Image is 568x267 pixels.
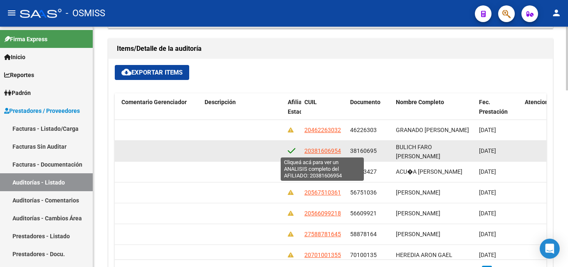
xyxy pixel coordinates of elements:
span: Inicio [4,52,25,62]
span: 70100135 [350,252,377,258]
span: 56609921 [350,210,377,217]
mat-icon: person [551,8,561,18]
span: [DATE] [479,252,496,258]
span: [DATE] [479,189,496,196]
span: Prestadores / Proveedores [4,106,80,115]
span: Fec. Prestación [479,99,508,115]
span: [DATE] [479,147,496,154]
span: 27588781645 [304,231,341,237]
datatable-header-cell: Nombre Completo [393,93,476,130]
span: Padrón [4,88,31,97]
span: 20567510361 [304,189,341,196]
span: Exportar Items [121,69,183,76]
datatable-header-cell: Atencion Tipo [521,93,567,130]
span: BULICH FARO [PERSON_NAME] [396,144,440,160]
datatable-header-cell: Afiliado Estado [284,93,301,130]
span: Reportes [4,70,34,80]
mat-icon: menu [7,8,17,18]
span: Comentario Gerenciador [121,99,187,105]
span: 20566099218 [304,210,341,217]
span: [DATE] [479,231,496,237]
datatable-header-cell: Descripción [201,93,284,130]
datatable-header-cell: Comentario Gerenciador [118,93,201,130]
span: 20381606954 [304,147,341,154]
span: CUIL [304,99,317,105]
span: [DATE] [479,168,496,175]
span: 46226303 [350,127,377,133]
span: [PERSON_NAME] [396,231,440,237]
span: Descripción [205,99,236,105]
button: Exportar Items [115,65,189,80]
span: [DATE] [479,127,496,133]
span: [DATE] [479,210,496,217]
span: [PERSON_NAME] [396,210,440,217]
span: Atencion Tipo [525,99,562,105]
datatable-header-cell: Documento [347,93,393,130]
span: HEREDIA ARON GAEL [396,252,452,258]
span: 55593427 [350,168,377,175]
datatable-header-cell: Fec. Prestación [476,93,521,130]
span: 20555934271 [304,168,341,175]
datatable-header-cell: CUIL [301,93,347,130]
span: 20701001355 [304,252,341,258]
span: Nombre Completo [396,99,444,105]
span: GRANADO [PERSON_NAME] [396,127,469,133]
span: Afiliado Estado [288,99,309,115]
span: [PERSON_NAME] [396,189,440,196]
span: Documento [350,99,380,105]
span: 56751036 [350,189,377,196]
mat-icon: cloud_download [121,67,131,77]
span: 58878164 [350,231,377,237]
span: 20462263032 [304,127,341,133]
span: Firma Express [4,35,47,44]
span: 38160695 [350,147,377,154]
div: Open Intercom Messenger [540,239,560,259]
span: ACU�A [PERSON_NAME] [396,168,462,175]
span: - OSMISS [66,4,105,22]
h1: Items/Detalle de la auditoría [117,42,544,55]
